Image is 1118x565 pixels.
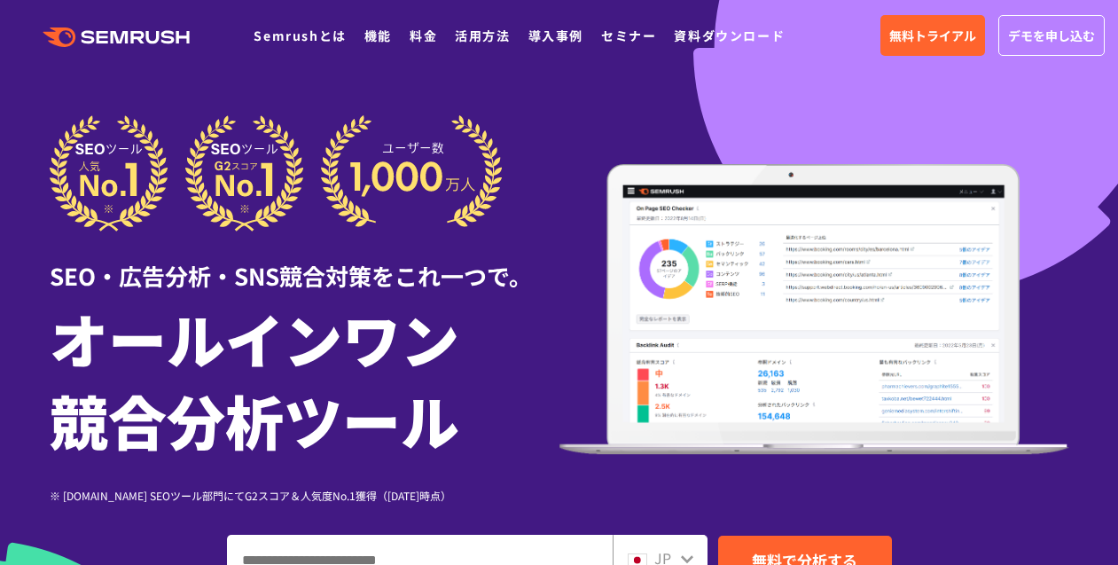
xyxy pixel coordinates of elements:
span: デモを申し込む [1008,26,1095,45]
h1: オールインワン 競合分析ツール [50,297,559,460]
a: 導入事例 [528,27,583,44]
a: Semrushとは [254,27,346,44]
a: 無料トライアル [880,15,985,56]
a: デモを申し込む [998,15,1105,56]
a: セミナー [601,27,656,44]
a: 料金 [410,27,437,44]
div: SEO・広告分析・SNS競合対策をこれ一つで。 [50,231,559,293]
span: 無料トライアル [889,26,976,45]
a: 資料ダウンロード [674,27,785,44]
div: ※ [DOMAIN_NAME] SEOツール部門にてG2スコア＆人気度No.1獲得（[DATE]時点） [50,487,559,504]
a: 活用方法 [455,27,510,44]
a: 機能 [364,27,392,44]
